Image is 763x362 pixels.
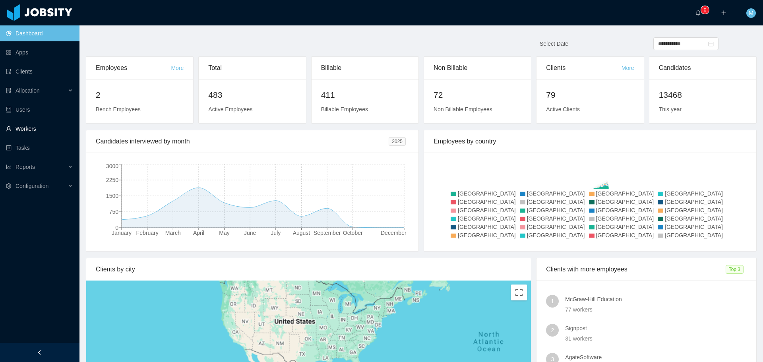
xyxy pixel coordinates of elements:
[665,215,723,222] span: [GEOGRAPHIC_DATA]
[208,57,296,79] div: Total
[458,207,516,213] span: [GEOGRAPHIC_DATA]
[434,106,492,112] span: Non Billable Employees
[293,230,310,236] tspan: August
[208,89,296,101] h2: 483
[665,190,723,197] span: [GEOGRAPHIC_DATA]
[659,106,682,112] span: This year
[271,230,281,236] tspan: July
[665,207,723,213] span: [GEOGRAPHIC_DATA]
[659,57,747,79] div: Candidates
[434,130,747,153] div: Employees by country
[6,45,73,60] a: icon: appstoreApps
[321,89,409,101] h2: 411
[546,258,725,281] div: Clients with more employees
[96,89,184,101] h2: 2
[96,130,389,153] div: Candidates interviewed by month
[6,64,73,79] a: icon: auditClients
[434,57,521,79] div: Non Billable
[565,295,747,304] h4: McGraw-Hill Education
[565,324,747,333] h4: Signpost
[546,106,580,112] span: Active Clients
[527,199,585,205] span: [GEOGRAPHIC_DATA]
[6,25,73,41] a: icon: pie-chartDashboard
[434,89,521,101] h2: 72
[749,8,753,18] span: M
[551,295,554,308] span: 1
[458,190,516,197] span: [GEOGRAPHIC_DATA]
[458,199,516,205] span: [GEOGRAPHIC_DATA]
[219,230,229,236] tspan: May
[596,207,654,213] span: [GEOGRAPHIC_DATA]
[208,106,252,112] span: Active Employees
[726,265,744,274] span: Top 3
[596,190,654,197] span: [GEOGRAPHIC_DATA]
[540,41,568,47] span: Select Date
[701,6,709,14] sup: 0
[527,232,585,238] span: [GEOGRAPHIC_DATA]
[665,199,723,205] span: [GEOGRAPHIC_DATA]
[596,232,654,238] span: [GEOGRAPHIC_DATA]
[695,10,701,15] i: icon: bell
[551,324,554,337] span: 2
[659,89,747,101] h2: 13468
[596,199,654,205] span: [GEOGRAPHIC_DATA]
[112,230,132,236] tspan: January
[596,224,654,230] span: [GEOGRAPHIC_DATA]
[6,121,73,137] a: icon: userWorkers
[314,230,341,236] tspan: September
[458,232,516,238] span: [GEOGRAPHIC_DATA]
[527,215,585,222] span: [GEOGRAPHIC_DATA]
[165,230,181,236] tspan: March
[527,224,585,230] span: [GEOGRAPHIC_DATA]
[6,102,73,118] a: icon: robotUsers
[6,164,12,170] i: icon: line-chart
[665,232,723,238] span: [GEOGRAPHIC_DATA]
[665,224,723,230] span: [GEOGRAPHIC_DATA]
[343,230,363,236] tspan: October
[389,137,406,146] span: 2025
[109,209,119,215] tspan: 750
[15,183,48,189] span: Configuration
[565,305,747,314] div: 77 workers
[321,106,368,112] span: Billable Employees
[15,87,40,94] span: Allocation
[136,230,159,236] tspan: February
[596,215,654,222] span: [GEOGRAPHIC_DATA]
[721,10,726,15] i: icon: plus
[381,230,407,236] tspan: December
[458,224,516,230] span: [GEOGRAPHIC_DATA]
[546,89,634,101] h2: 79
[527,190,585,197] span: [GEOGRAPHIC_DATA]
[6,140,73,156] a: icon: profileTasks
[708,41,714,46] i: icon: calendar
[106,163,118,169] tspan: 3000
[193,230,204,236] tspan: April
[458,215,516,222] span: [GEOGRAPHIC_DATA]
[565,334,747,343] div: 31 workers
[171,65,184,71] a: More
[96,57,171,79] div: Employees
[15,164,35,170] span: Reports
[321,57,409,79] div: Billable
[6,88,12,93] i: icon: solution
[106,177,118,183] tspan: 2250
[622,65,634,71] a: More
[6,183,12,189] i: icon: setting
[565,353,747,362] h4: AgateSoftware
[96,258,521,281] div: Clients by city
[527,207,585,213] span: [GEOGRAPHIC_DATA]
[511,285,527,300] button: Toggle fullscreen view
[546,57,621,79] div: Clients
[96,106,141,112] span: Bench Employees
[244,230,256,236] tspan: June
[106,193,118,199] tspan: 1500
[115,225,118,231] tspan: 0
